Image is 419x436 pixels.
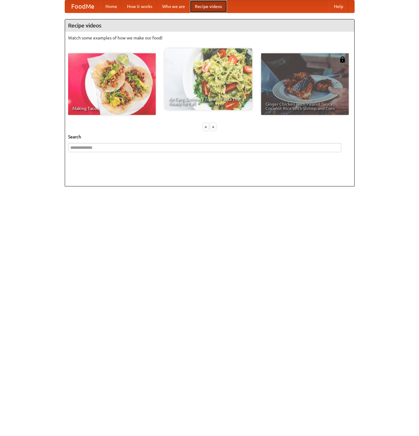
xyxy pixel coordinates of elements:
div: » [210,123,216,131]
a: Help [329,0,348,13]
a: Home [101,0,122,13]
span: An Easy, Summery Tomato Pasta That's Ready for Fall [169,97,248,106]
h4: Recipe videos [65,19,354,32]
a: An Easy, Summery Tomato Pasta That's Ready for Fall [165,48,252,110]
img: 483408.png [339,56,346,63]
div: « [203,123,209,131]
span: Making Tacos [72,106,151,111]
a: FoodMe [65,0,101,13]
a: Recipe videos [190,0,227,13]
p: Watch some examples of how we make our food! [68,35,351,41]
a: Making Tacos [68,53,156,115]
h5: Search [68,134,351,140]
a: How it works [122,0,157,13]
a: Who we are [157,0,190,13]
